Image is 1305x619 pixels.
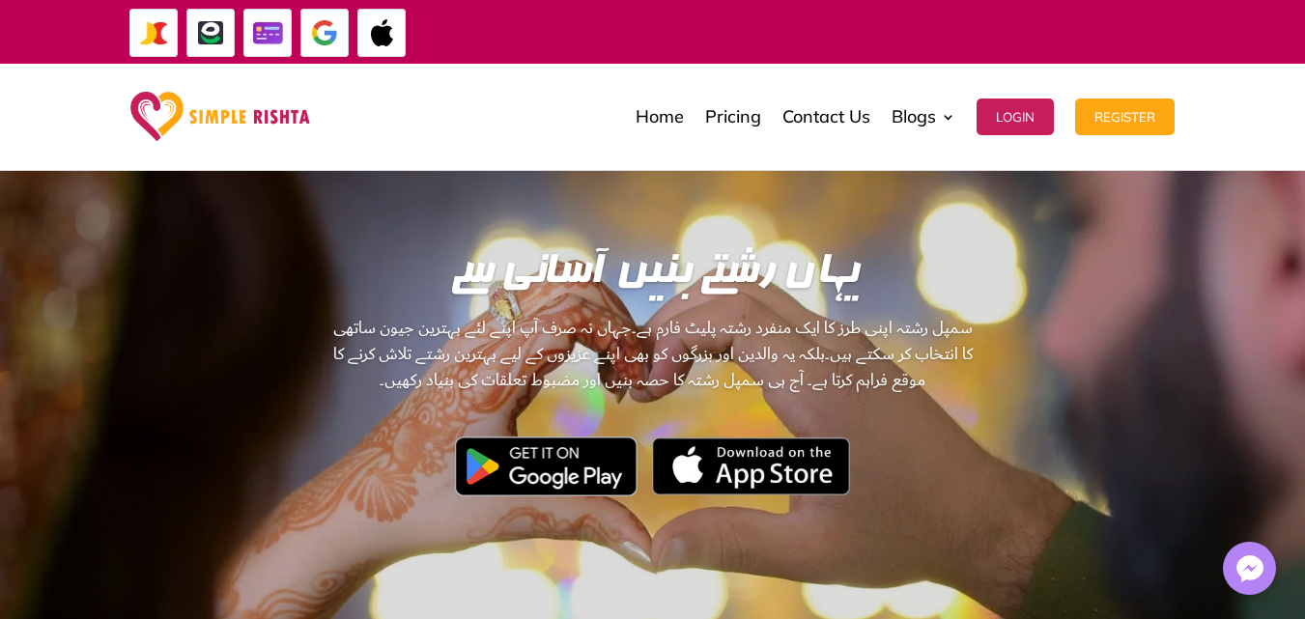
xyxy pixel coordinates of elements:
a: Login [977,69,1054,165]
a: Home [636,69,684,165]
a: Contact Us [782,69,870,165]
a: Pricing [705,69,761,165]
a: Register [1075,69,1175,165]
img: Google Play [455,436,638,496]
a: Blogs [892,69,955,165]
button: Register [1075,98,1175,135]
: سمپل رشتہ اپنی طرز کا ایک منفرد رشتہ پلیٹ فارم ہے۔جہاں نہ صرف آپ اپنے لئے بہترین جیون ساتھی کا ان... [329,315,976,504]
h1: یہاں رشتے بنیں آسانی سے [329,252,976,305]
button: Login [977,98,1054,135]
img: Messenger [1231,549,1269,588]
